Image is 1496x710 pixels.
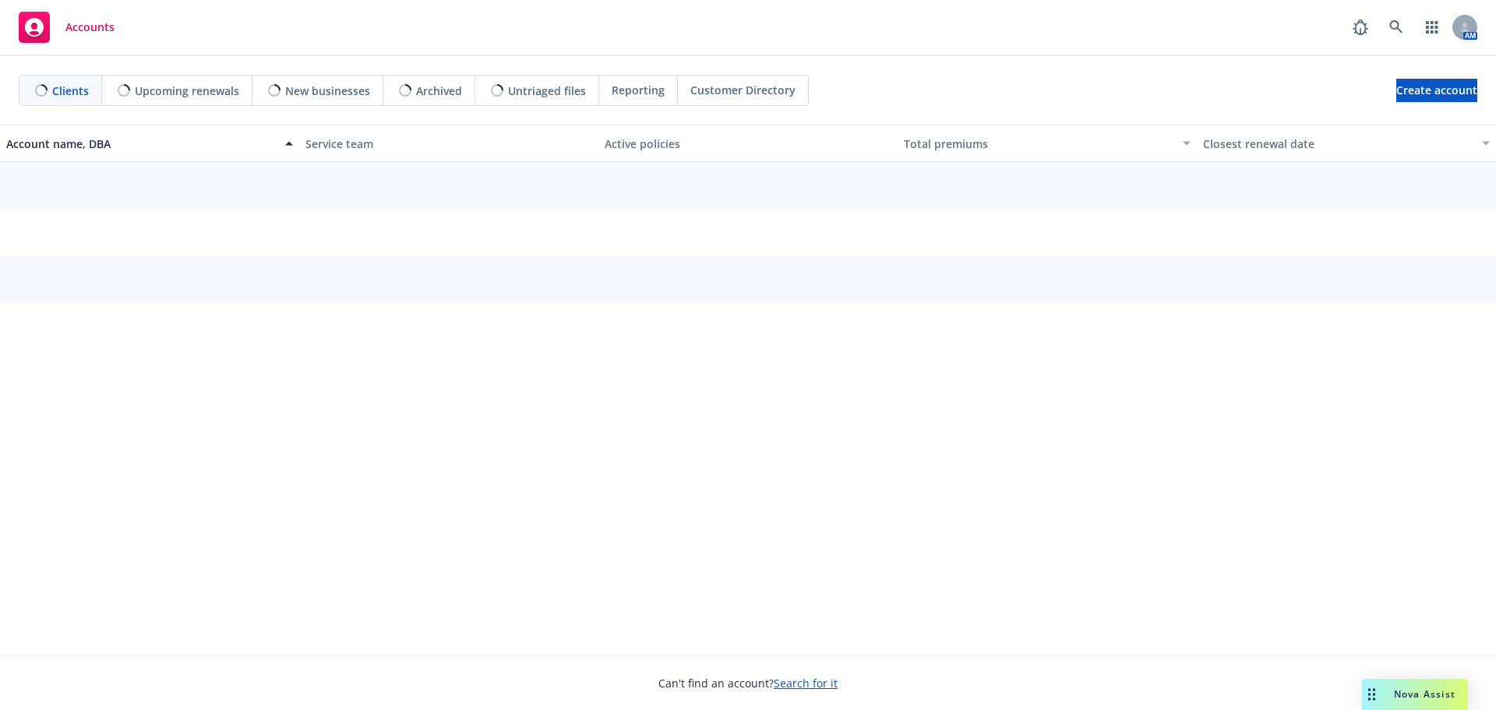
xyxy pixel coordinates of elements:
button: Active policies [598,125,898,162]
button: Closest renewal date [1197,125,1496,162]
div: Total premiums [904,136,1173,152]
a: Switch app [1417,12,1448,43]
button: Total premiums [898,125,1197,162]
button: Nova Assist [1362,679,1468,710]
div: Drag to move [1362,679,1381,710]
div: Closest renewal date [1203,136,1473,152]
div: Account name, DBA [6,136,276,152]
div: Service team [305,136,592,152]
a: Create account [1396,79,1477,102]
button: Service team [299,125,598,162]
span: Reporting [612,82,665,98]
a: Accounts [12,5,121,49]
span: Customer Directory [690,82,796,98]
span: Clients [52,83,89,99]
span: Nova Assist [1394,687,1455,701]
span: Archived [416,83,462,99]
span: Untriaged files [508,83,586,99]
span: Accounts [65,21,115,34]
span: Create account [1396,76,1477,105]
span: New businesses [285,83,370,99]
a: Search [1381,12,1412,43]
a: Search for it [774,676,838,691]
a: Report a Bug [1345,12,1376,43]
div: Active policies [605,136,891,152]
span: Upcoming renewals [135,83,239,99]
span: Can't find an account? [658,675,838,691]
